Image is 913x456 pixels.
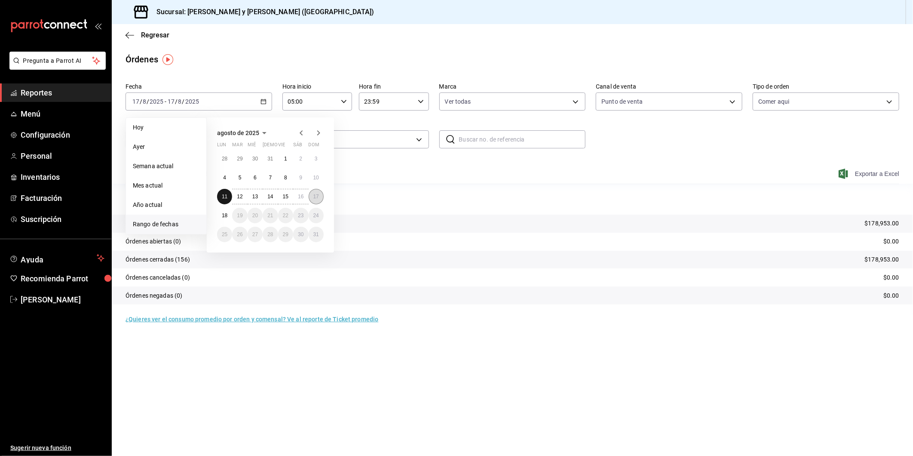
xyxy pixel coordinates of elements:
[252,194,258,200] abbr: 13 de agosto de 2025
[150,7,374,17] h3: Sucursal: [PERSON_NAME] y [PERSON_NAME] ([GEOGRAPHIC_DATA])
[293,189,308,204] button: 16 de agosto de 2025
[217,189,232,204] button: 11 de agosto de 2025
[237,213,242,219] abbr: 19 de agosto de 2025
[359,84,429,90] label: Hora fin
[126,84,272,90] label: Fecha
[239,175,242,181] abbr: 5 de agosto de 2025
[293,208,308,223] button: 23 de agosto de 2025
[313,231,319,237] abbr: 31 de agosto de 2025
[95,22,101,29] button: open_drawer_menu
[309,151,324,166] button: 3 de agosto de 2025
[21,192,104,204] span: Facturación
[298,231,303,237] abbr: 30 de agosto de 2025
[309,208,324,223] button: 24 de agosto de 2025
[263,189,278,204] button: 14 de agosto de 2025
[126,237,181,246] p: Órdenes abiertas (0)
[149,98,164,105] input: ----
[840,169,899,179] button: Exportar a Excel
[283,213,288,219] abbr: 22 de agosto de 2025
[133,162,199,171] span: Semana actual
[284,156,287,162] abbr: 1 de agosto de 2025
[278,189,293,204] button: 15 de agosto de 2025
[222,213,227,219] abbr: 18 de agosto de 2025
[232,142,242,151] abbr: martes
[263,142,313,151] abbr: jueves
[267,231,273,237] abbr: 28 de agosto de 2025
[298,194,303,200] abbr: 16 de agosto de 2025
[248,208,263,223] button: 20 de agosto de 2025
[299,175,302,181] abbr: 9 de agosto de 2025
[132,98,140,105] input: --
[309,142,319,151] abbr: domingo
[237,194,242,200] abbr: 12 de agosto de 2025
[217,151,232,166] button: 28 de julio de 2025
[133,200,199,210] span: Año actual
[21,129,104,141] span: Configuración
[267,156,273,162] abbr: 31 de julio de 2025
[278,227,293,242] button: 29 de agosto de 2025
[293,170,308,185] button: 9 de agosto de 2025
[217,208,232,223] button: 18 de agosto de 2025
[284,175,287,181] abbr: 8 de agosto de 2025
[248,151,263,166] button: 30 de julio de 2025
[596,84,742,90] label: Canal de venta
[126,53,158,66] div: Órdenes
[133,220,199,229] span: Rango de fechas
[185,98,199,105] input: ----
[165,98,166,105] span: -
[269,175,272,181] abbr: 7 de agosto de 2025
[21,273,104,284] span: Recomienda Parrot
[237,156,242,162] abbr: 29 de julio de 2025
[21,87,104,99] span: Reportes
[299,156,302,162] abbr: 2 de agosto de 2025
[883,237,899,246] p: $0.00
[232,208,247,223] button: 19 de agosto de 2025
[865,219,899,228] p: $178,953.00
[21,213,104,225] span: Suscripción
[217,227,232,242] button: 25 de agosto de 2025
[313,194,319,200] abbr: 17 de agosto de 2025
[162,54,173,65] button: Tooltip marker
[222,156,227,162] abbr: 28 de julio de 2025
[267,213,273,219] abbr: 21 de agosto de 2025
[232,189,247,204] button: 12 de agosto de 2025
[248,170,263,185] button: 6 de agosto de 2025
[133,142,199,151] span: Ayer
[758,97,789,106] span: Comer aqui
[141,31,169,39] span: Regresar
[167,98,175,105] input: --
[21,253,93,263] span: Ayuda
[21,294,104,305] span: [PERSON_NAME]
[126,31,169,39] button: Regresar
[248,227,263,242] button: 27 de agosto de 2025
[293,142,302,151] abbr: sábado
[133,181,199,190] span: Mes actual
[232,151,247,166] button: 29 de julio de 2025
[126,194,899,204] p: Resumen
[263,227,278,242] button: 28 de agosto de 2025
[445,97,471,106] span: Ver todas
[278,142,285,151] abbr: viernes
[10,444,104,453] span: Sugerir nueva función
[278,208,293,223] button: 22 de agosto de 2025
[237,231,242,237] abbr: 26 de agosto de 2025
[263,151,278,166] button: 31 de julio de 2025
[252,156,258,162] abbr: 30 de julio de 2025
[178,98,182,105] input: --
[232,170,247,185] button: 5 de agosto de 2025
[23,56,92,65] span: Pregunta a Parrot AI
[182,98,185,105] span: /
[883,291,899,300] p: $0.00
[865,255,899,264] p: $178,953.00
[267,194,273,200] abbr: 14 de agosto de 2025
[309,189,324,204] button: 17 de agosto de 2025
[459,131,586,148] input: Buscar no. de referencia
[283,231,288,237] abbr: 29 de agosto de 2025
[298,213,303,219] abbr: 23 de agosto de 2025
[223,175,226,181] abbr: 4 de agosto de 2025
[140,98,142,105] span: /
[222,231,227,237] abbr: 25 de agosto de 2025
[283,194,288,200] abbr: 15 de agosto de 2025
[126,255,190,264] p: Órdenes cerradas (156)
